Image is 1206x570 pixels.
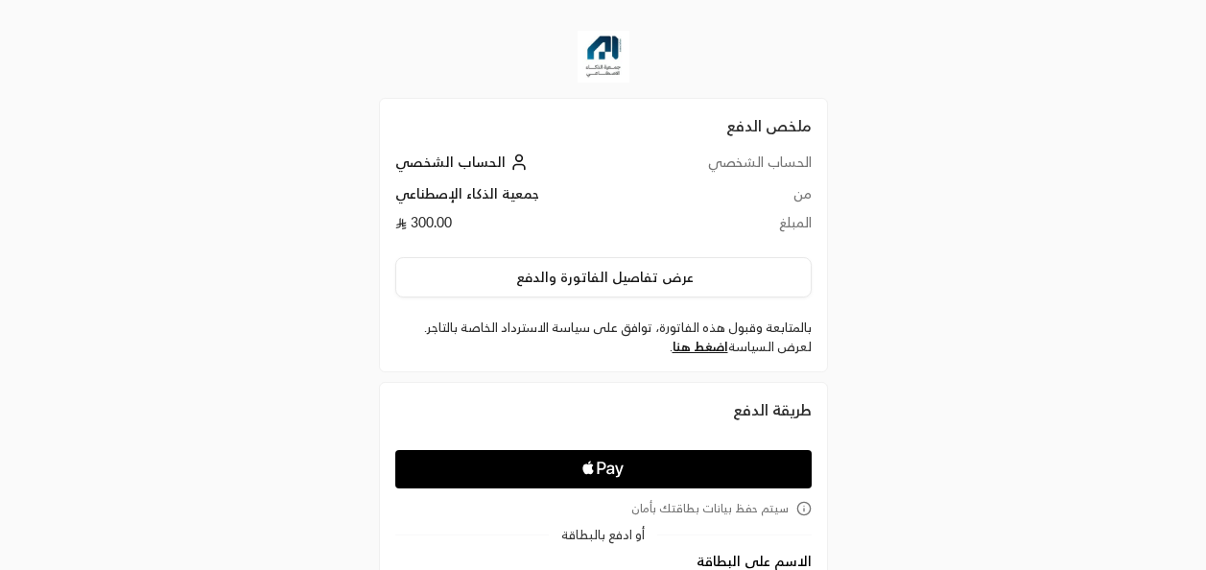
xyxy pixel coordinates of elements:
td: جمعية الذكاء الإصطناعي [395,184,637,213]
span: أو ادفع بالبطاقة [561,529,645,541]
h2: ملخص الدفع [395,114,812,137]
td: من [637,184,812,213]
td: المبلغ [637,213,812,242]
span: سيتم حفظ بيانات بطاقتك بأمان [631,501,789,516]
td: 300.00 [395,213,637,242]
a: الحساب الشخصي [395,154,532,170]
a: اضغط هنا [673,339,728,354]
label: بالمتابعة وقبول هذه الفاتورة، توافق على سياسة الاسترداد الخاصة بالتاجر. لعرض السياسة . [395,319,812,356]
img: Company Logo [578,31,629,83]
button: عرض تفاصيل الفاتورة والدفع [395,257,812,297]
label: الاسم على البطاقة [697,554,812,569]
div: طريقة الدفع [395,398,812,421]
span: الحساب الشخصي [395,154,506,170]
td: الحساب الشخصي [637,153,812,184]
